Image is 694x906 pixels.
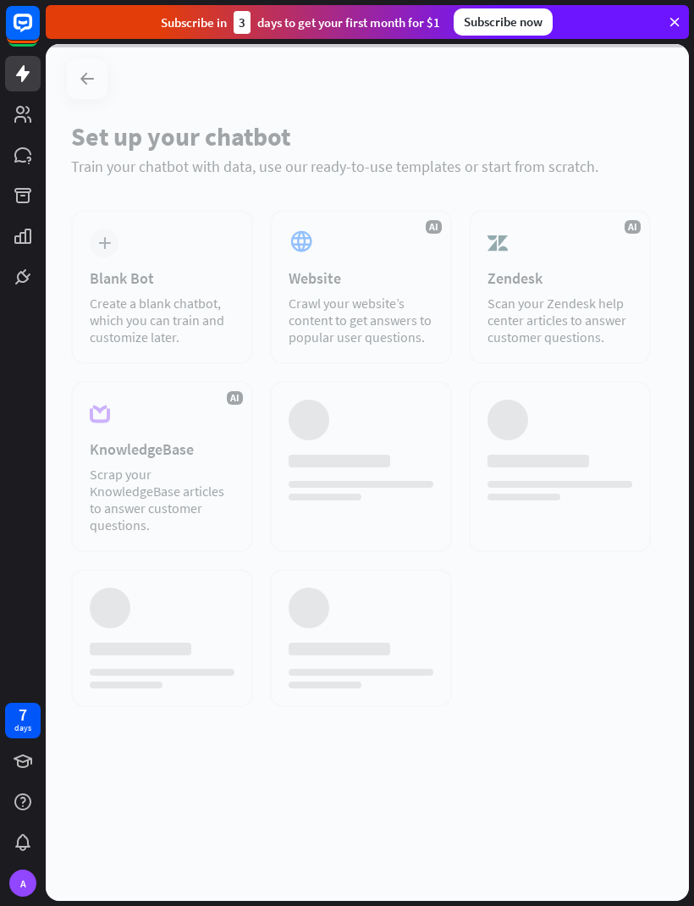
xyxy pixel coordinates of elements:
[14,722,31,734] div: days
[454,8,553,36] div: Subscribe now
[234,11,251,34] div: 3
[5,703,41,738] a: 7 days
[19,707,27,722] div: 7
[9,870,36,897] div: A
[161,11,440,34] div: Subscribe in days to get your first month for $1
